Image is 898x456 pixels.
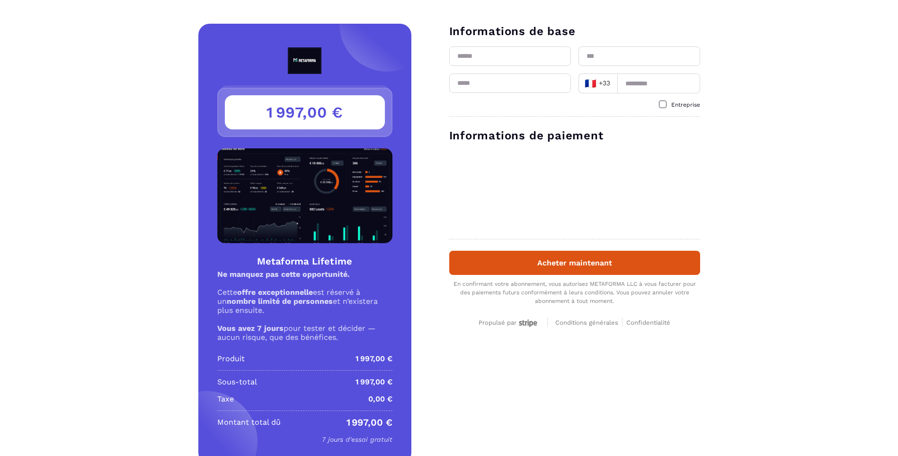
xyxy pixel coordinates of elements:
span: 🇫🇷 [585,77,596,90]
img: Product Image [217,148,392,243]
iframe: Cadre de saisie sécurisé pour le paiement [447,149,702,229]
h4: Metaforma Lifetime [217,255,392,268]
strong: Ne manquez pas cette opportunité. [217,270,350,279]
div: Search for option [578,73,617,93]
p: Sous-total [217,376,257,388]
button: Acheter maintenant [449,251,700,275]
p: 1 997,00 € [347,417,392,428]
div: En confirmant votre abonnement, vous autorisez METAFORMA LLC à vous facturer pour des paiements f... [449,280,700,305]
h3: 1 997,00 € [225,95,385,129]
p: pour tester et décider — aucun risque, que des bénéfices. [217,324,392,342]
h3: Informations de base [449,24,700,39]
strong: nombre limité de personnes [227,297,333,306]
span: Confidentialité [626,319,670,326]
strong: offre exceptionnelle [237,288,313,297]
p: Produit [217,353,245,365]
p: 1 997,00 € [356,376,392,388]
a: Propulsé par [479,318,540,327]
a: Conditions générales [555,318,622,327]
p: 1 997,00 € [356,353,392,365]
span: Entreprise [671,101,700,108]
span: Conditions générales [555,319,618,326]
div: Propulsé par [479,319,540,327]
h3: Informations de paiement [449,128,700,143]
p: 7 jours d'essai gratuit [217,434,392,445]
input: Search for option [613,76,614,91]
span: +33 [584,77,611,90]
p: 0,00 € [368,393,392,405]
img: logo [266,47,344,74]
strong: Vous avez 7 jours [217,324,284,333]
p: Cette est réservé à un et n’existera plus ensuite. [217,288,392,315]
a: Confidentialité [626,318,670,327]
